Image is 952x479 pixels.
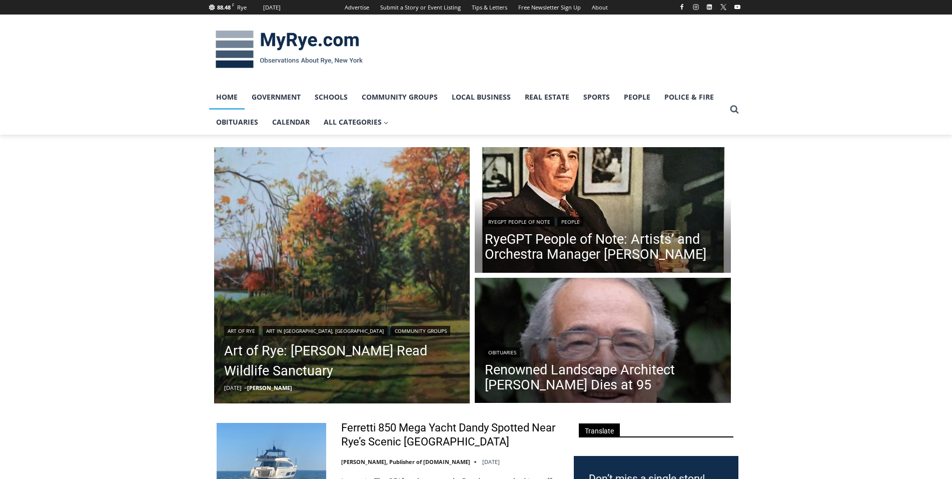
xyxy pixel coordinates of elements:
time: [DATE] [224,384,242,391]
a: [PERSON_NAME] [247,384,292,391]
a: Renowned Landscape Architect [PERSON_NAME] Dies at 95 [485,362,721,392]
a: Government [245,85,308,110]
a: Read More RyeGPT People of Note: Artists’ and Orchestra Manager Arthur Judson [475,147,731,275]
span: – [244,384,247,391]
img: (PHOTO: Edith G. Read Wildlife Sanctuary (Acrylic 12x24). Trail along Playland Lake. By Elizabeth... [214,147,470,403]
time: [DATE] [482,458,500,465]
img: (PHOTO: Lord Calvert Whiskey ad, featuring Arthur Judson, 1946. Public Domain.) [475,147,731,275]
a: People [617,85,657,110]
a: Police & Fire [657,85,721,110]
img: MyRye.com [209,24,369,76]
span: Translate [579,423,620,437]
a: Obituaries [485,347,520,357]
a: All Categories [317,110,396,135]
a: RyeGPT People of Note: Artists’ and Orchestra Manager [PERSON_NAME] [485,232,721,262]
a: Facebook [676,1,688,13]
div: | | [224,324,460,336]
img: Obituary - Peter George Rolland [475,278,731,406]
a: [PERSON_NAME], Publisher of [DOMAIN_NAME] [341,458,470,465]
a: Art of Rye: [PERSON_NAME] Read Wildlife Sanctuary [224,341,460,381]
div: Rye [237,3,247,12]
a: Home [209,85,245,110]
nav: Primary Navigation [209,85,725,135]
a: Obituaries [209,110,265,135]
a: Linkedin [703,1,715,13]
a: Calendar [265,110,317,135]
a: Local Business [445,85,518,110]
a: Schools [308,85,355,110]
a: Read More Renowned Landscape Architect Peter Rolland Dies at 95 [475,278,731,406]
a: Art in [GEOGRAPHIC_DATA], [GEOGRAPHIC_DATA] [263,326,387,336]
a: RyeGPT People of Note [485,217,554,227]
button: View Search Form [725,101,743,119]
div: | [485,215,721,227]
span: F [232,2,234,8]
a: Community Groups [355,85,445,110]
a: People [558,217,583,227]
a: Read More Art of Rye: Edith G. Read Wildlife Sanctuary [214,147,470,403]
a: Ferretti 850 Mega Yacht Dandy Spotted Near Rye’s Scenic [GEOGRAPHIC_DATA] [341,421,561,449]
a: X [717,1,729,13]
a: Real Estate [518,85,576,110]
span: 88.48 [217,4,231,11]
a: Sports [576,85,617,110]
a: Instagram [690,1,702,13]
a: Community Groups [391,326,450,336]
div: [DATE] [263,3,281,12]
span: All Categories [324,117,389,128]
a: YouTube [731,1,743,13]
a: Art of Rye [224,326,259,336]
